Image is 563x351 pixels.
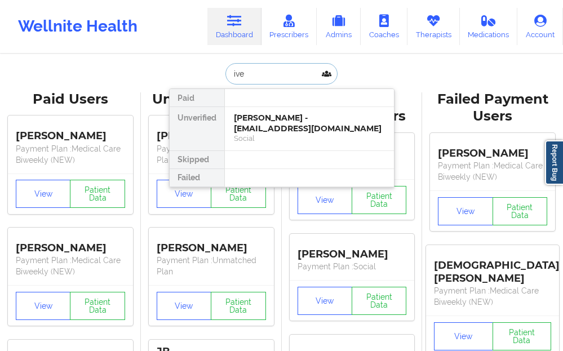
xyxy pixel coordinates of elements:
[16,122,125,143] div: [PERSON_NAME]
[16,180,70,208] button: View
[157,292,211,320] button: View
[234,113,385,134] div: [PERSON_NAME] - [EMAIL_ADDRESS][DOMAIN_NAME]
[352,287,406,315] button: Patient Data
[234,134,385,143] div: Social
[8,91,133,108] div: Paid Users
[157,255,266,277] p: Payment Plan : Unmatched Plan
[517,8,563,45] a: Account
[298,186,352,214] button: View
[16,255,125,277] p: Payment Plan : Medical Care Biweekly (NEW)
[211,180,265,208] button: Patient Data
[16,143,125,166] p: Payment Plan : Medical Care Biweekly (NEW)
[207,8,261,45] a: Dashboard
[493,197,547,225] button: Patient Data
[361,8,407,45] a: Coaches
[493,322,551,350] button: Patient Data
[70,180,125,208] button: Patient Data
[438,160,547,183] p: Payment Plan : Medical Care Biweekly (NEW)
[438,139,547,160] div: [PERSON_NAME]
[149,91,274,108] div: Unverified Users
[157,180,211,208] button: View
[545,140,563,185] a: Report Bug
[157,233,266,255] div: [PERSON_NAME]
[430,91,555,126] div: Failed Payment Users
[16,233,125,255] div: [PERSON_NAME]
[460,8,518,45] a: Medications
[16,292,70,320] button: View
[70,292,125,320] button: Patient Data
[170,169,224,187] div: Failed
[352,186,406,214] button: Patient Data
[434,285,551,308] p: Payment Plan : Medical Care Biweekly (NEW)
[438,197,493,225] button: View
[170,107,224,151] div: Unverified
[298,287,352,315] button: View
[157,122,266,143] div: [PERSON_NAME]
[298,261,407,272] p: Payment Plan : Social
[434,251,551,285] div: [DEMOGRAPHIC_DATA][PERSON_NAME]
[170,89,224,107] div: Paid
[157,143,266,166] p: Payment Plan : Unmatched Plan
[298,239,407,261] div: [PERSON_NAME]
[434,322,493,350] button: View
[170,151,224,169] div: Skipped
[407,8,460,45] a: Therapists
[211,292,265,320] button: Patient Data
[317,8,361,45] a: Admins
[261,8,317,45] a: Prescribers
